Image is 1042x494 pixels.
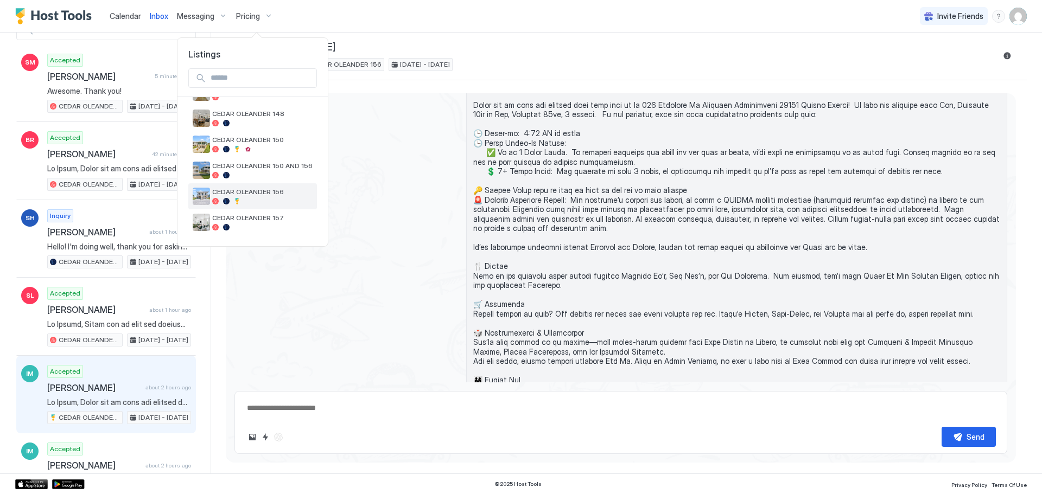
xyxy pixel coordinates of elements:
[212,162,313,170] span: CEDAR OLEANDER 150 AND 156
[212,136,313,144] span: CEDAR OLEANDER 150
[193,136,210,153] div: listing image
[212,188,313,196] span: CEDAR OLEANDER 156
[193,110,210,127] div: listing image
[212,110,313,118] span: CEDAR OLEANDER 148
[206,69,316,87] input: Input Field
[193,162,210,179] div: listing image
[212,214,313,222] span: CEDAR OLEANDER 157
[177,49,328,60] span: Listings
[193,214,210,231] div: listing image
[193,188,210,205] div: listing image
